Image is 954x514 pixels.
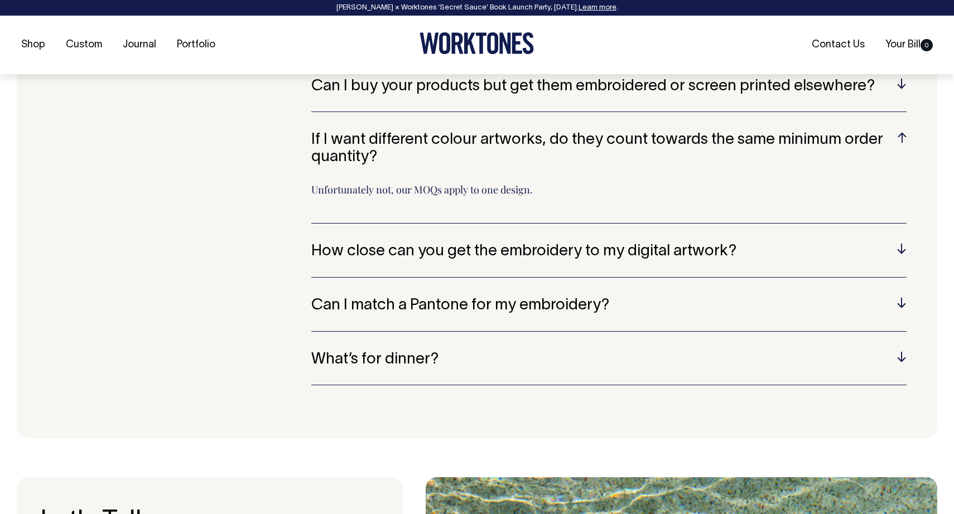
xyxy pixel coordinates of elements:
[311,183,907,206] p: Unfortunately not, our MOQs apply to one design.
[881,36,937,54] a: Your Bill0
[172,36,220,54] a: Portfolio
[311,78,907,95] h5: Can I buy your products but get them embroidered or screen printed elsewhere?
[311,351,907,368] h5: What’s for dinner?
[17,36,50,54] a: Shop
[921,39,933,51] span: 0
[11,4,943,12] div: [PERSON_NAME] × Worktones ‘Secret Sauce’ Book Launch Party, [DATE]. .
[579,4,616,11] a: Learn more
[311,132,907,166] h5: If I want different colour artworks, do they count towards the same minimum order quantity?
[311,297,907,314] h5: Can I match a Pantone for my embroidery?
[807,36,869,54] a: Contact Us
[61,36,107,54] a: Custom
[311,243,907,260] h5: How close can you get the embroidery to my digital artwork?
[118,36,161,54] a: Journal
